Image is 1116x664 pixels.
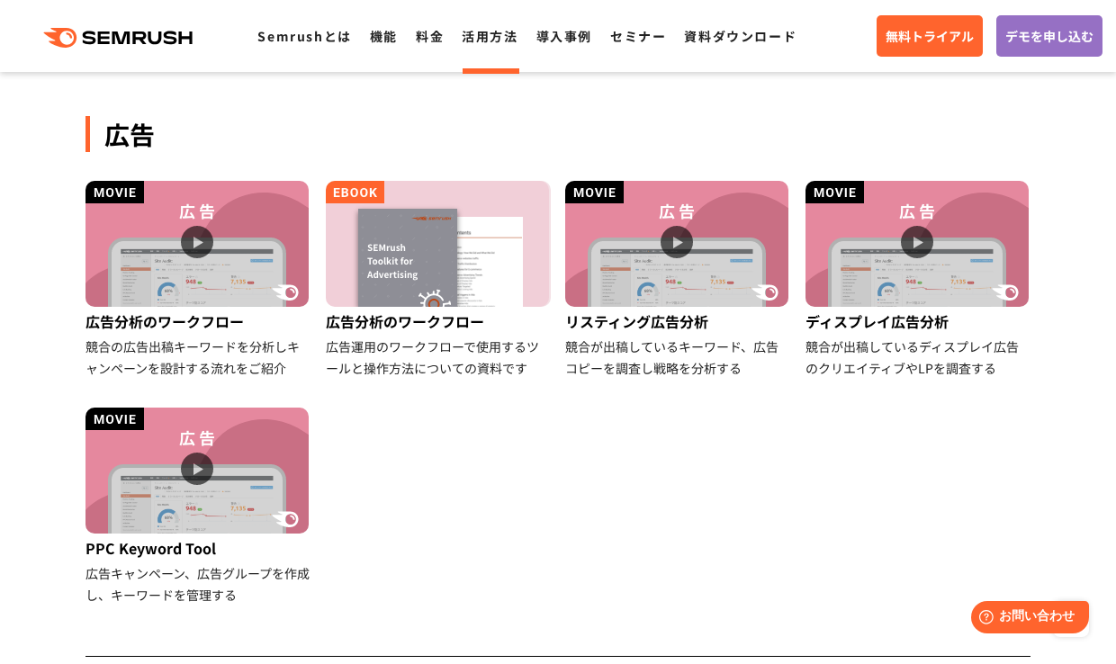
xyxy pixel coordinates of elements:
[326,307,552,336] div: 広告分析のワークフロー
[85,307,311,336] div: 広告分析のワークフロー
[565,307,791,336] div: リスティング広告分析
[85,534,311,562] div: PPC Keyword Tool
[886,26,974,46] span: 無料トライアル
[536,27,592,45] a: 導入事例
[610,27,666,45] a: セミナー
[85,181,311,379] a: 広告分析のワークフロー 競合の広告出稿キーワードを分析しキャンペーンを設計する流れをご紹介
[370,27,398,45] a: 機能
[85,336,311,379] div: 競合の広告出稿キーワードを分析しキャンペーンを設計する流れをご紹介
[805,307,1031,336] div: ディスプレイ広告分析
[326,336,552,379] div: 広告運用のワークフローで使用するツールと操作方法についての資料です
[257,27,351,45] a: Semrushとは
[565,336,791,379] div: 競合が出稿しているキーワード、広告コピーを調査し戦略を分析する
[956,594,1096,644] iframe: Help widget launcher
[462,27,517,45] a: 活用方法
[326,181,552,379] a: 広告分析のワークフロー 広告運用のワークフローで使用するツールと操作方法についての資料です
[996,15,1102,57] a: デモを申し込む
[805,336,1031,379] div: 競合が出稿しているディスプレイ広告のクリエイティブやLPを調査する
[684,27,796,45] a: 資料ダウンロード
[1005,26,1093,46] span: デモを申し込む
[565,181,791,379] a: リスティング広告分析 競合が出稿しているキーワード、広告コピーを調査し戦略を分析する
[85,408,311,606] a: PPC Keyword Tool 広告キャンペーン、広告グループを作成し、キーワードを管理する
[85,116,1030,152] div: 広告
[805,181,1031,379] a: ディスプレイ広告分析 競合が出稿しているディスプレイ広告のクリエイティブやLPを調査する
[85,562,311,606] div: 広告キャンペーン、広告グループを作成し、キーワードを管理する
[416,27,444,45] a: 料金
[877,15,983,57] a: 無料トライアル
